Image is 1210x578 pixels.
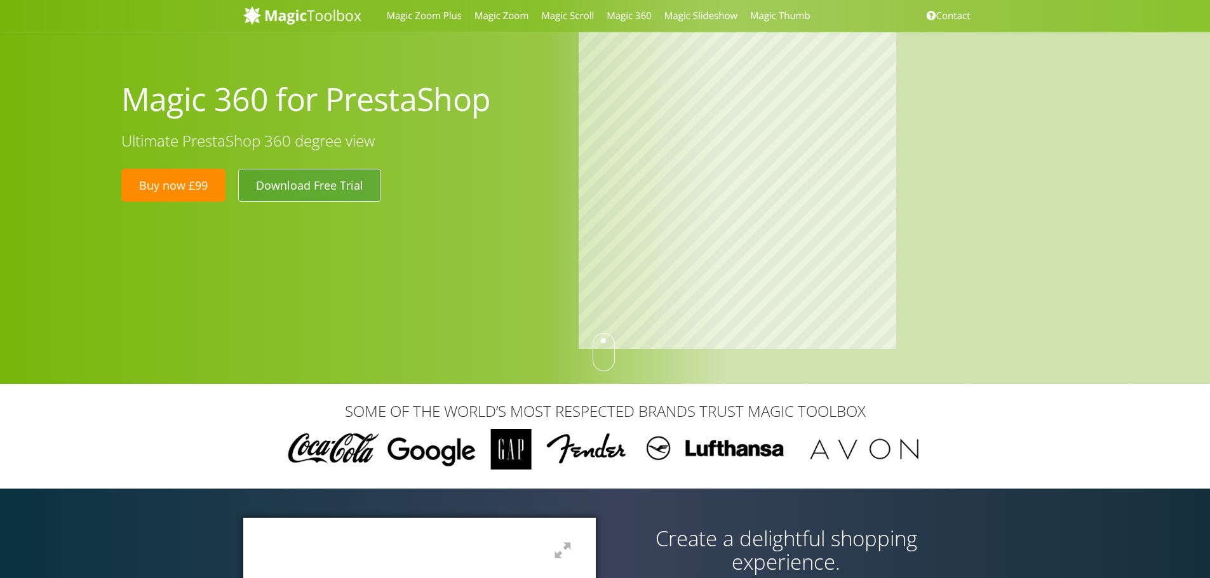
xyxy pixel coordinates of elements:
[243,6,361,25] img: MagicToolbox.com - Image tools for your website
[121,79,560,120] h1: Magic 360 for PrestaShop
[238,169,381,202] a: Download Free Trial
[280,429,931,470] img: Magic Toolbox Customers
[121,169,225,202] a: Buy now £99
[615,527,958,574] h3: Create a delightful shopping experience.
[121,133,560,149] h3: Ultimate PrestaShop 360 degree view
[243,403,967,419] h3: SOME OF THE WORLD’S MOST RESPECTED BRANDS TRUST MAGIC TOOLBOX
